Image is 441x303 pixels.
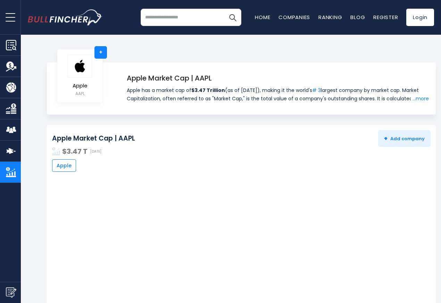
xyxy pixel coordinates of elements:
[191,87,225,94] strong: $3.47 Trillion
[411,94,429,103] a: ...more
[68,54,92,78] img: logo
[312,87,321,94] a: # 3
[224,9,241,26] button: Search
[62,146,88,156] strong: $3.47 T
[278,14,310,21] a: Companies
[384,135,425,142] span: Add company
[57,162,72,169] span: Apple
[68,91,92,97] small: AAPL
[28,9,102,25] img: bullfincher logo
[52,147,60,155] img: addasd
[384,134,388,142] strong: +
[67,54,92,98] a: Apple AAPL
[378,130,431,147] button: +Add company
[373,14,398,21] a: Register
[90,149,101,154] span: [DATE]
[318,14,342,21] a: Ranking
[127,86,429,103] span: Apple has a market cap of (as of [DATE]), making it the world's largest company by market cap. Ma...
[255,14,270,21] a: Home
[406,9,434,26] a: Login
[127,73,429,83] h1: Apple Market Cap | AAPL
[52,134,135,143] h2: Apple Market Cap | AAPL
[28,9,102,25] a: Go to homepage
[94,46,107,59] a: +
[350,14,365,21] a: Blog
[68,83,92,89] span: Apple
